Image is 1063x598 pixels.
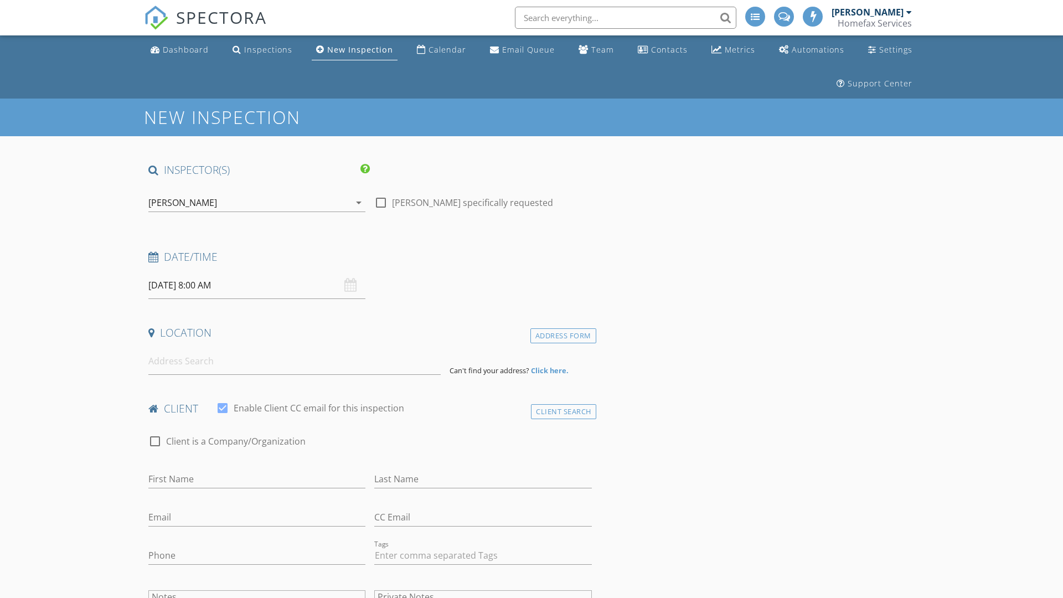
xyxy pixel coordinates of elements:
h4: client [148,401,592,416]
a: Dashboard [146,40,213,60]
div: Support Center [848,78,912,89]
div: [PERSON_NAME] [148,198,217,208]
div: Dashboard [163,44,209,55]
div: Contacts [651,44,688,55]
a: Automations (Advanced) [775,40,849,60]
div: Team [591,44,614,55]
a: Calendar [412,40,471,60]
h4: INSPECTOR(S) [148,163,370,177]
div: Email Queue [502,44,555,55]
label: Enable Client CC email for this inspection [234,403,404,414]
div: Client Search [531,404,596,419]
a: SPECTORA [144,15,267,38]
a: Team [574,40,618,60]
h1: New Inspection [144,107,389,127]
i: arrow_drop_down [352,196,365,209]
div: New Inspection [327,44,393,55]
span: SPECTORA [176,6,267,29]
div: Calendar [429,44,466,55]
div: Inspections [244,44,292,55]
div: Metrics [725,44,755,55]
a: Settings [864,40,917,60]
input: Select date [148,272,365,299]
h4: Date/Time [148,250,592,264]
input: Search everything... [515,7,736,29]
label: Client is a Company/Organization [166,436,306,447]
div: Address Form [530,328,596,343]
a: Inspections [228,40,297,60]
strong: Click here. [531,365,569,375]
a: New Inspection [312,40,398,60]
span: Can't find your address? [450,365,529,375]
h4: Location [148,326,592,340]
img: The Best Home Inspection Software - Spectora [144,6,168,30]
div: [PERSON_NAME] [832,7,904,18]
div: Settings [879,44,912,55]
a: Support Center [832,74,917,94]
a: Contacts [633,40,692,60]
input: Address Search [148,348,441,375]
a: Metrics [707,40,760,60]
label: [PERSON_NAME] specifically requested [392,197,553,208]
div: Automations [792,44,844,55]
div: Homefax Services [838,18,912,29]
a: Email Queue [486,40,559,60]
